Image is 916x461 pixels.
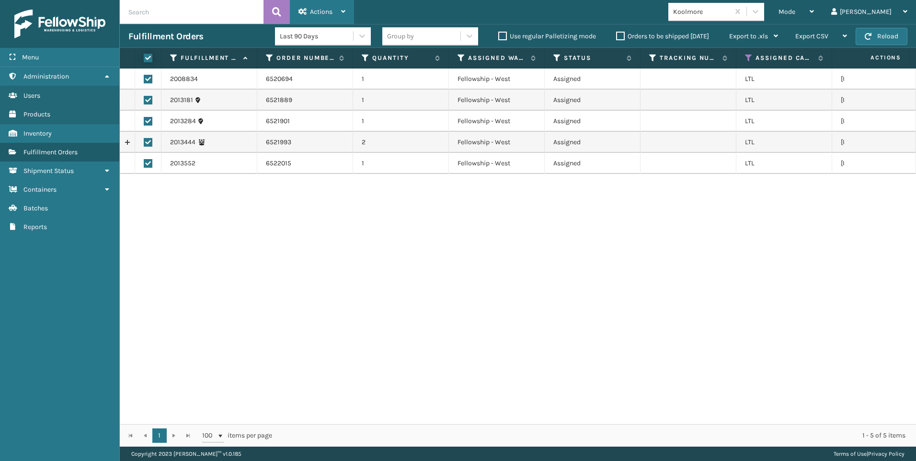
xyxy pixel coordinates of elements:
p: Copyright 2023 [PERSON_NAME]™ v 1.0.185 [131,447,241,461]
td: Fellowship - West [449,111,545,132]
label: Orders to be shipped [DATE] [616,32,709,40]
td: Assigned [545,90,641,111]
a: 2013181 [170,95,193,105]
button: Reload [856,28,907,45]
span: Actions [840,50,907,66]
a: Privacy Policy [868,450,905,457]
td: Fellowship - West [449,90,545,111]
label: Status [564,54,622,62]
span: Actions [310,8,332,16]
a: 2013284 [170,116,196,126]
span: Batches [23,204,48,212]
div: | [834,447,905,461]
img: logo [14,10,105,38]
a: 2008834 [170,74,198,84]
h3: Fulfillment Orders [128,31,203,42]
span: Inventory [23,129,52,138]
label: Assigned Warehouse [468,54,526,62]
td: 1 [353,153,449,174]
td: 1 [353,69,449,90]
div: 1 - 5 of 5 items [286,431,905,440]
td: LTL [736,90,832,111]
td: 6521901 [257,111,353,132]
label: Use regular Palletizing mode [498,32,596,40]
label: Fulfillment Order Id [181,54,239,62]
td: 2 [353,132,449,153]
span: Users [23,92,40,100]
label: Order Number [276,54,334,62]
label: Tracking Number [660,54,718,62]
a: 2013444 [170,138,195,147]
td: 6521993 [257,132,353,153]
td: Fellowship - West [449,69,545,90]
span: items per page [202,428,272,443]
span: Mode [779,8,795,16]
td: Fellowship - West [449,153,545,174]
div: Group by [387,31,414,41]
td: 6522015 [257,153,353,174]
span: Export to .xls [729,32,768,40]
span: Fulfillment Orders [23,148,78,156]
label: Quantity [372,54,430,62]
div: Koolmore [673,7,730,17]
a: 2013552 [170,159,195,168]
td: 6520694 [257,69,353,90]
td: LTL [736,111,832,132]
span: Reports [23,223,47,231]
div: Last 90 Days [280,31,354,41]
a: 1 [152,428,167,443]
td: 6521889 [257,90,353,111]
span: Products [23,110,50,118]
span: Shipment Status [23,167,74,175]
span: Containers [23,185,57,194]
td: 1 [353,111,449,132]
td: Assigned [545,153,641,174]
span: Administration [23,72,69,81]
td: LTL [736,153,832,174]
span: 100 [202,431,217,440]
td: Assigned [545,69,641,90]
label: Assigned Carrier Service [756,54,813,62]
td: Fellowship - West [449,132,545,153]
td: LTL [736,69,832,90]
span: Export CSV [795,32,828,40]
td: Assigned [545,111,641,132]
td: LTL [736,132,832,153]
span: Menu [22,53,39,61]
td: Assigned [545,132,641,153]
a: Terms of Use [834,450,867,457]
td: 1 [353,90,449,111]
